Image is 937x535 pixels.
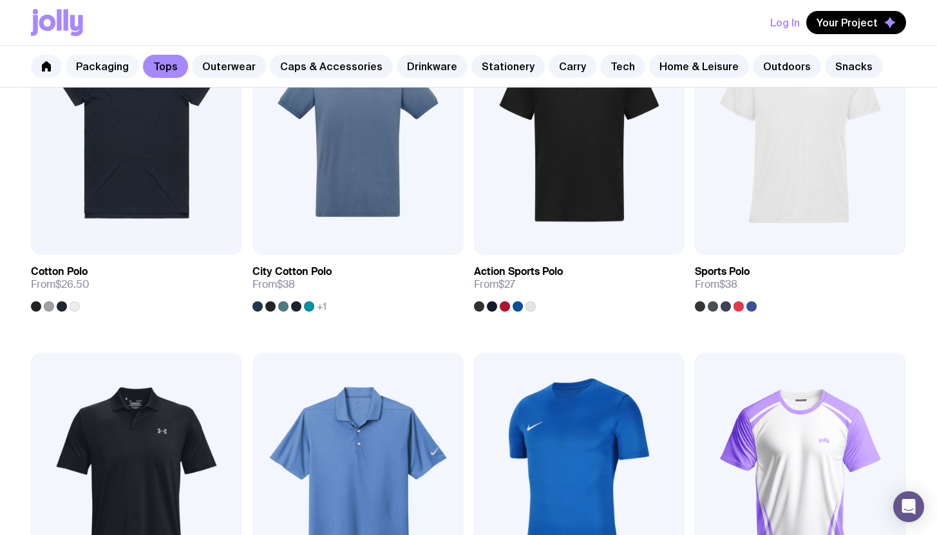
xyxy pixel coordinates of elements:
[270,55,393,78] a: Caps & Accessories
[277,277,295,291] span: $38
[143,55,188,78] a: Tops
[549,55,596,78] a: Carry
[600,55,645,78] a: Tech
[817,16,878,29] span: Your Project
[474,278,515,291] span: From
[471,55,545,78] a: Stationery
[31,278,90,291] span: From
[397,55,468,78] a: Drinkware
[695,255,906,312] a: Sports PoloFrom$38
[695,265,750,278] h3: Sports Polo
[252,265,332,278] h3: City Cotton Polo
[498,277,515,291] span: $27
[753,55,821,78] a: Outdoors
[31,265,88,278] h3: Cotton Polo
[317,301,327,312] span: +1
[695,278,737,291] span: From
[825,55,883,78] a: Snacks
[770,11,800,34] button: Log In
[893,491,924,522] div: Open Intercom Messenger
[31,255,242,312] a: Cotton PoloFrom$26.50
[66,55,139,78] a: Packaging
[474,265,563,278] h3: Action Sports Polo
[192,55,266,78] a: Outerwear
[252,278,295,291] span: From
[252,255,464,312] a: City Cotton PoloFrom$38+1
[806,11,906,34] button: Your Project
[55,277,90,291] span: $26.50
[719,277,737,291] span: $38
[474,255,685,312] a: Action Sports PoloFrom$27
[649,55,749,78] a: Home & Leisure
